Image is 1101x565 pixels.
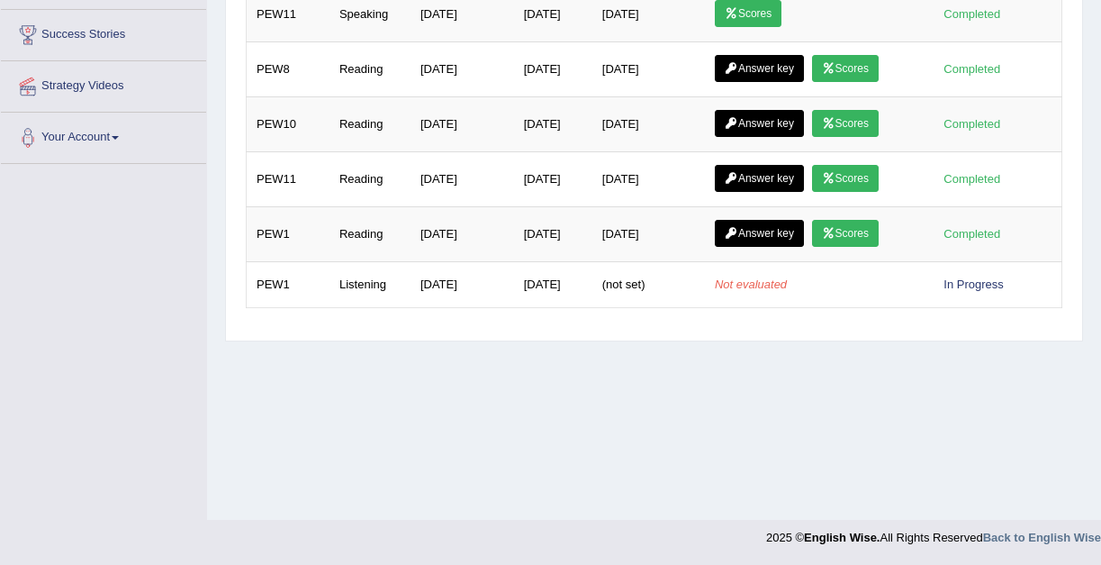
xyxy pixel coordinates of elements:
[514,41,592,96] td: [DATE]
[937,5,1007,23] div: Completed
[247,206,329,261] td: PEW1
[937,224,1007,243] div: Completed
[247,96,329,151] td: PEW10
[514,261,592,307] td: [DATE]
[983,531,1101,544] a: Back to English Wise
[592,96,705,151] td: [DATE]
[411,96,514,151] td: [DATE]
[715,55,804,82] a: Answer key
[715,220,804,247] a: Answer key
[329,261,411,307] td: Listening
[715,110,804,137] a: Answer key
[1,61,206,106] a: Strategy Videos
[804,531,880,544] strong: English Wise.
[592,41,705,96] td: [DATE]
[411,261,514,307] td: [DATE]
[514,206,592,261] td: [DATE]
[247,41,329,96] td: PEW8
[602,278,645,291] span: (not set)
[766,520,1101,546] div: 2025 © All Rights Reserved
[715,278,787,291] em: Not evaluated
[247,261,329,307] td: PEW1
[411,206,514,261] td: [DATE]
[812,220,879,247] a: Scores
[247,151,329,206] td: PEW11
[812,110,879,137] a: Scores
[1,113,206,158] a: Your Account
[937,59,1007,78] div: Completed
[937,275,1011,294] div: In Progress
[329,206,411,261] td: Reading
[592,151,705,206] td: [DATE]
[715,165,804,192] a: Answer key
[812,55,879,82] a: Scores
[937,114,1007,133] div: Completed
[411,151,514,206] td: [DATE]
[411,41,514,96] td: [DATE]
[329,96,411,151] td: Reading
[329,151,411,206] td: Reading
[592,206,705,261] td: [DATE]
[514,96,592,151] td: [DATE]
[937,169,1007,188] div: Completed
[514,151,592,206] td: [DATE]
[329,41,411,96] td: Reading
[812,165,879,192] a: Scores
[1,10,206,55] a: Success Stories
